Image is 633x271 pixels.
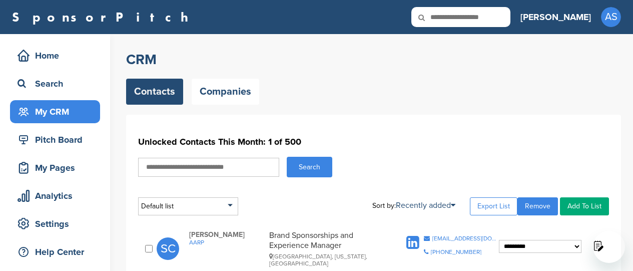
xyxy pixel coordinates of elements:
[15,215,100,233] div: Settings
[15,159,100,177] div: My Pages
[15,243,100,261] div: Help Center
[10,184,100,207] a: Analytics
[192,79,259,105] a: Companies
[432,235,499,241] div: [EMAIL_ADDRESS][DOMAIN_NAME]
[601,7,621,27] span: AS
[138,197,238,215] div: Default list
[287,157,332,177] button: Search
[396,200,455,210] a: Recently added
[10,156,100,179] a: My Pages
[15,75,100,93] div: Search
[560,197,609,215] a: Add To List
[520,10,591,24] h3: [PERSON_NAME]
[126,79,183,105] a: Contacts
[15,131,100,149] div: Pitch Board
[126,51,621,69] h2: CRM
[517,197,558,215] a: Remove
[10,212,100,235] a: Settings
[593,231,625,263] iframe: Button to launch messaging window
[520,6,591,28] a: [PERSON_NAME]
[189,239,264,246] a: AARP
[15,47,100,65] div: Home
[10,72,100,95] a: Search
[10,100,100,123] a: My CRM
[10,240,100,263] a: Help Center
[431,249,481,255] div: [PHONE_NUMBER]
[157,237,179,260] span: SC
[10,128,100,151] a: Pitch Board
[269,253,387,267] div: [GEOGRAPHIC_DATA], [US_STATE], [GEOGRAPHIC_DATA]
[372,201,455,209] div: Sort by:
[470,197,517,215] a: Export List
[15,103,100,121] div: My CRM
[15,187,100,205] div: Analytics
[138,133,609,151] h1: Unlocked Contacts This Month: 1 of 500
[591,239,604,252] img: Notes
[189,230,264,239] span: [PERSON_NAME]
[12,11,195,24] a: SponsorPitch
[269,230,387,267] div: Brand Sponsorships and Experience Manager
[10,44,100,67] a: Home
